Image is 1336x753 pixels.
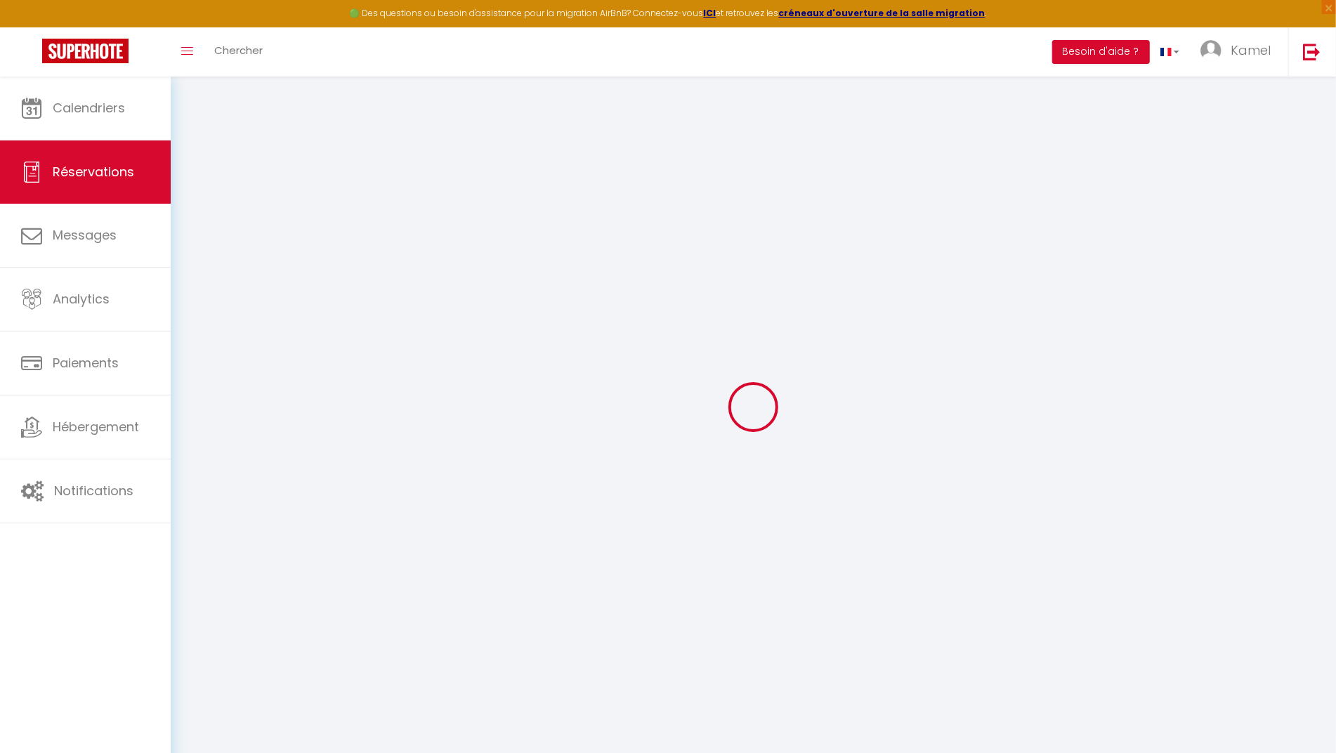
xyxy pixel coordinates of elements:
img: Super Booking [42,39,129,63]
span: Kamel [1231,41,1271,59]
button: Besoin d'aide ? [1052,40,1150,64]
a: ICI [704,7,716,19]
button: Ouvrir le widget de chat LiveChat [11,6,53,48]
a: Chercher [204,27,273,77]
span: Analytics [53,290,110,308]
span: Messages [53,226,117,244]
span: Hébergement [53,418,139,436]
span: Chercher [214,43,263,58]
img: ... [1200,40,1222,61]
a: ... Kamel [1190,27,1288,77]
a: créneaux d'ouverture de la salle migration [779,7,985,19]
span: Calendriers [53,99,125,117]
span: Notifications [54,482,133,499]
span: Paiements [53,354,119,372]
img: logout [1303,43,1321,60]
span: Réservations [53,163,134,181]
